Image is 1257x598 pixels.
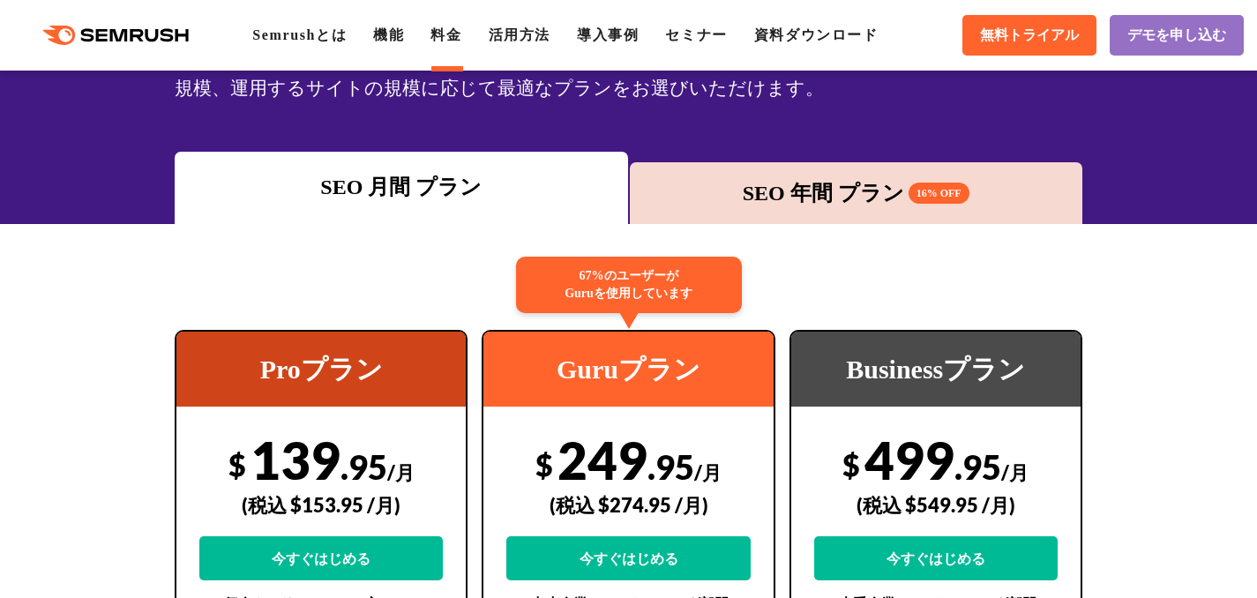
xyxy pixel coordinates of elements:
[506,474,750,536] div: (税込 $274.95 /月)
[387,460,415,484] span: /月
[954,446,1001,487] span: .95
[814,474,1058,536] div: (税込 $549.95 /月)
[962,15,1096,56] a: 無料トライアル
[814,429,1058,580] div: 499
[1001,460,1029,484] span: /月
[373,27,404,42] a: 機能
[694,460,722,484] span: /月
[483,332,773,407] div: Guruプラン
[842,446,860,482] span: $
[430,27,461,42] a: 料金
[647,446,694,487] span: .95
[909,183,969,204] span: 16% OFF
[199,474,443,536] div: (税込 $153.95 /月)
[535,446,553,482] span: $
[814,536,1058,580] a: 今すぐはじめる
[665,27,727,42] a: セミナー
[340,446,387,487] span: .95
[199,536,443,580] a: 今すぐはじめる
[228,446,246,482] span: $
[506,429,750,580] div: 249
[639,177,1074,209] div: SEO 年間 プラン
[577,27,639,42] a: 導入事例
[506,536,750,580] a: 今すぐはじめる
[183,171,618,203] div: SEO 月間 プラン
[252,27,347,42] a: Semrushとは
[754,27,879,42] a: 資料ダウンロード
[1110,15,1244,56] a: デモを申し込む
[1127,26,1226,45] span: デモを申し込む
[175,41,1082,104] div: SEOの3つの料金プランから、広告・SNS・市場調査ツールキットをご用意しています。業務領域や会社の規模、運用するサイトの規模に応じて最適なプランをお選びいただけます。
[980,26,1079,45] span: 無料トライアル
[791,332,1081,407] div: Businessプラン
[516,257,742,313] div: 67%のユーザーが Guruを使用しています
[176,332,466,407] div: Proプラン
[199,429,443,580] div: 139
[489,27,550,42] a: 活用方法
